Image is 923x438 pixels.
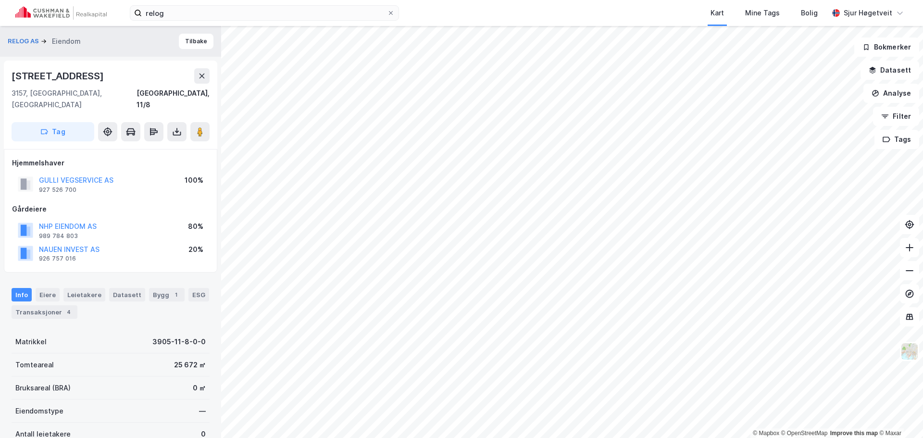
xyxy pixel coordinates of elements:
a: Mapbox [753,430,779,437]
div: 80% [188,221,203,232]
div: [STREET_ADDRESS] [12,68,106,84]
img: cushman-wakefield-realkapital-logo.202ea83816669bd177139c58696a8fa1.svg [15,6,107,20]
div: Eiere [36,288,60,301]
div: 989 784 803 [39,232,78,240]
iframe: Chat Widget [875,392,923,438]
div: 926 757 016 [39,255,76,263]
div: — [199,405,206,417]
div: 1 [171,290,181,300]
button: Tags [874,130,919,149]
div: 4 [64,307,74,317]
div: 0 ㎡ [193,382,206,394]
button: Tag [12,122,94,141]
div: Datasett [109,288,145,301]
div: Eiendom [52,36,81,47]
button: Bokmerker [854,38,919,57]
div: Eiendomstype [15,405,63,417]
div: 25 672 ㎡ [174,359,206,371]
button: Analyse [863,84,919,103]
a: OpenStreetMap [781,430,828,437]
div: [GEOGRAPHIC_DATA], 11/8 [137,88,210,111]
div: 927 526 700 [39,186,76,194]
div: Tomteareal [15,359,54,371]
div: Bolig [801,7,818,19]
a: Improve this map [830,430,878,437]
div: Hjemmelshaver [12,157,209,169]
div: Bruksareal (BRA) [15,382,71,394]
div: 100% [185,175,203,186]
div: Info [12,288,32,301]
div: Mine Tags [745,7,780,19]
div: Kart [711,7,724,19]
div: Gårdeiere [12,203,209,215]
div: Leietakere [63,288,105,301]
div: Kontrollprogram for chat [875,392,923,438]
button: RELOG AS [8,37,41,46]
div: ESG [188,288,209,301]
button: Tilbake [179,34,213,49]
div: 3905-11-8-0-0 [152,336,206,348]
div: 20% [188,244,203,255]
button: Filter [873,107,919,126]
div: 3157, [GEOGRAPHIC_DATA], [GEOGRAPHIC_DATA] [12,88,137,111]
div: Transaksjoner [12,305,77,319]
div: Bygg [149,288,185,301]
input: Søk på adresse, matrikkel, gårdeiere, leietakere eller personer [142,6,387,20]
div: Sjur Høgetveit [844,7,892,19]
button: Datasett [861,61,919,80]
div: Matrikkel [15,336,47,348]
img: Z [900,342,919,361]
